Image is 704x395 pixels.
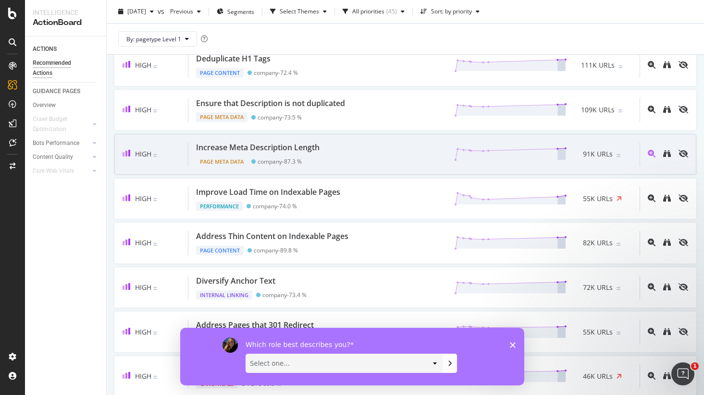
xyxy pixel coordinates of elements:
span: High [135,327,151,336]
div: eye-slash [679,150,688,157]
div: Improve Load Time on Indexable Pages [196,187,340,198]
div: eye-slash [679,239,688,246]
div: company - 73.4 % [262,291,307,299]
span: High [135,149,151,158]
div: Crawl Budget Optimization [33,114,83,134]
a: Bots Performance [33,138,90,148]
div: Bots Performance [33,138,79,148]
a: Crawl Budget Optimization [33,114,90,134]
img: Equal [618,109,622,112]
div: eye-slash [679,283,688,291]
div: magnifying-glass-plus [648,328,655,335]
div: PDPs - 99.9 % [247,380,281,387]
a: binoculars [663,105,671,114]
span: 111K URLs [581,60,615,70]
div: Page Content [196,68,244,78]
a: ACTIONS [33,44,99,54]
a: binoculars [663,238,671,247]
div: magnifying-glass-plus [648,283,655,291]
span: High [135,194,151,203]
div: Intelligence [33,8,99,17]
a: binoculars [663,60,671,70]
div: Increase Meta Description Length [196,142,320,153]
div: binoculars [663,150,671,157]
span: 72K URLs [583,283,613,292]
span: High [135,105,151,114]
div: GUIDANCE PAGES [33,86,80,96]
a: binoculars [663,283,671,292]
div: binoculars [663,283,671,291]
img: Equal [617,332,620,335]
a: binoculars [663,194,671,203]
img: Equal [153,198,157,201]
button: By: pagetype Level 1 [118,31,197,47]
div: binoculars [663,61,671,69]
div: company - 74.0 % [253,203,297,210]
a: GUIDANCE PAGES [33,86,99,96]
span: 55K URLs [583,327,613,337]
span: 1 [691,362,699,370]
a: binoculars [663,149,671,158]
div: magnifying-glass-plus [648,150,655,157]
span: High [135,371,151,381]
div: Overview [33,100,56,110]
span: 82K URLs [583,238,613,248]
iframe: Survey by Laura from Botify [180,328,524,385]
button: [DATE] [114,4,158,19]
img: Equal [617,287,620,290]
a: binoculars [663,327,671,336]
div: Content Quality [33,152,73,162]
a: Recommended Actions [33,58,99,78]
span: 91K URLs [583,149,613,159]
div: ( 45 ) [386,9,397,14]
span: By: pagetype Level 1 [126,35,181,43]
div: Page Meta Data [196,157,247,167]
img: Equal [618,65,622,68]
span: vs [158,7,166,16]
div: Performance [196,202,243,211]
div: eye-slash [679,194,688,202]
span: 109K URLs [581,105,615,115]
img: Equal [153,376,157,379]
img: Equal [153,154,157,157]
div: Address Thin Content on Indexable Pages [196,231,348,242]
div: magnifying-glass-plus [648,372,655,380]
div: eye-slash [679,328,688,335]
div: binoculars [663,106,671,113]
a: Core Web Vitals [33,166,90,176]
img: Equal [153,243,157,246]
div: magnifying-glass-plus [648,61,655,69]
div: magnifying-glass-plus [648,194,655,202]
a: binoculars [663,371,671,381]
a: Overview [33,100,99,110]
div: ActionBoard [33,17,99,28]
div: binoculars [663,239,671,246]
img: Equal [153,65,157,68]
img: Equal [153,287,157,290]
div: magnifying-glass-plus [648,239,655,246]
div: eye-slash [679,106,688,113]
div: Sort: by priority [431,9,472,14]
img: Equal [153,109,157,112]
button: Segments [213,4,258,19]
span: High [135,238,151,247]
span: 55K URLs [583,194,613,203]
img: Equal [153,332,157,335]
iframe: Intercom live chat [671,362,694,385]
div: binoculars [663,372,671,380]
div: Page Meta Data [196,112,247,122]
div: Address Pages that 301 Redirect [196,320,314,331]
div: Deduplicate H1 Tags [196,53,271,64]
div: eye-slash [679,61,688,69]
div: Core Web Vitals [33,166,74,176]
div: Diversify Anchor Text [196,275,275,287]
div: Recommended Actions [33,58,90,78]
button: Previous [166,4,205,19]
span: Previous [166,7,193,15]
span: 2025 Jul. 21st [127,7,146,15]
div: Page Content [196,246,244,255]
